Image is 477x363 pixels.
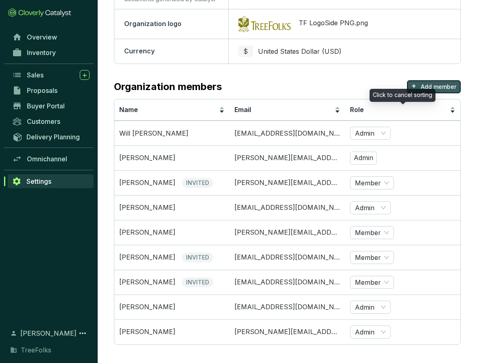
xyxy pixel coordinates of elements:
span: Customers [27,117,60,125]
td: tucker@treefolks.org [230,170,345,195]
span: TreeFolks [21,345,51,355]
p: [PERSON_NAME] [119,278,175,287]
p: [PERSON_NAME] [119,154,175,163]
button: +Add member [407,80,461,93]
td: marina@treefolks.org [230,195,345,220]
span: Inventory [27,48,56,57]
span: Overview [27,33,57,41]
a: Buyer Portal [8,99,94,113]
p: [PERSON_NAME] [119,203,175,212]
span: [PERSON_NAME] [20,328,77,338]
a: Overview [8,30,94,44]
span: Member [355,251,389,264]
span: Email [234,106,251,114]
span: Delivery Planning [26,133,80,141]
span: Organization logo [124,20,182,28]
p: [PERSON_NAME] [119,253,175,262]
a: Customers [8,114,94,128]
a: Sales [8,68,94,82]
span: TF LogoSide PNG.png [299,19,368,29]
img: logo [238,16,291,32]
p: [PERSON_NAME] [119,228,175,237]
p: Will [PERSON_NAME] [119,129,188,138]
span: Buyer Portal [27,102,65,110]
span: Admin [355,326,386,338]
span: Admin [355,301,386,313]
span: Currency [124,47,155,55]
p: [PERSON_NAME] [119,178,175,187]
span: INVITED [182,253,213,262]
td: andrew@treefolks.org [230,319,345,344]
a: Settings [8,174,94,188]
span: Member [355,227,389,239]
a: Omnichannel [8,152,94,166]
a: Inventory [8,46,94,59]
span: Settings [26,177,51,185]
p: Add member [421,83,456,91]
p: + [411,80,416,92]
a: Delivery Planning [8,130,94,143]
span: INVITED [182,178,213,188]
td: ashleigh@treefolks.org [230,295,345,319]
span: Role [350,106,364,114]
div: Click to cancel sorting [370,89,435,102]
span: Member [355,276,389,288]
p: [PERSON_NAME] [119,328,175,337]
span: Admin [355,127,386,139]
a: Proposals [8,84,94,97]
td: hector@treefolks.org [230,220,345,245]
span: $ [243,46,248,56]
p: Organization members [114,80,222,93]
span: Sales [27,71,44,79]
p: [PERSON_NAME] [119,303,175,312]
span: Member [355,177,389,189]
span: Proposals [27,86,57,95]
td: valerie@treefolks.org [230,145,345,170]
td: will@treefolks.org [230,121,345,145]
span: INVITED [182,277,213,287]
span: Admin [355,202,386,214]
span: United States Dollar (USD) [258,47,341,55]
td: camila@treefolks.org [230,245,345,270]
td: ben@treefolks.org [230,270,345,295]
p: Admin [350,152,377,165]
span: Omnichannel [27,155,67,163]
span: Name [119,106,138,114]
